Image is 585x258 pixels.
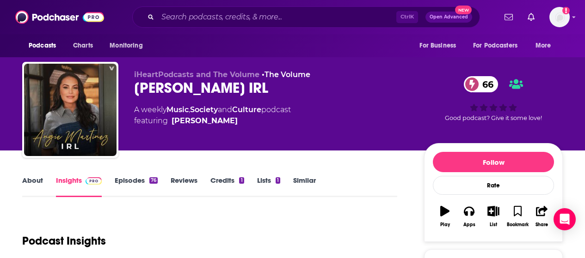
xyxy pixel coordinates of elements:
[15,8,104,26] img: Podchaser - Follow, Share and Rate Podcasts
[67,37,99,54] a: Charts
[536,222,548,228] div: Share
[110,39,142,52] span: Monitoring
[189,105,190,114] span: ,
[103,37,154,54] button: open menu
[473,76,498,92] span: 66
[467,37,531,54] button: open menu
[529,37,563,54] button: open menu
[430,15,468,19] span: Open Advanced
[457,200,481,233] button: Apps
[239,177,244,184] div: 1
[265,70,310,79] a: The Volume
[134,70,259,79] span: iHeartPodcasts and The Volume
[425,12,472,23] button: Open AdvancedNew
[413,37,468,54] button: open menu
[149,177,158,184] div: 76
[562,7,570,14] svg: Add a profile image
[262,70,310,79] span: •
[455,6,472,14] span: New
[490,222,497,228] div: List
[115,176,158,197] a: Episodes76
[549,7,570,27] span: Logged in as sVanCleve
[22,37,68,54] button: open menu
[158,10,396,24] input: Search podcasts, credits, & more...
[86,177,102,185] img: Podchaser Pro
[132,6,480,28] div: Search podcasts, credits, & more...
[433,152,554,172] button: Follow
[166,105,189,114] a: Music
[463,222,475,228] div: Apps
[505,200,530,233] button: Bookmark
[536,39,551,52] span: More
[419,39,456,52] span: For Business
[396,11,418,23] span: Ctrl K
[56,176,102,197] a: InsightsPodchaser Pro
[73,39,93,52] span: Charts
[554,208,576,230] div: Open Intercom Messenger
[424,70,563,127] div: 66Good podcast? Give it some love!
[549,7,570,27] img: User Profile
[530,200,554,233] button: Share
[440,222,450,228] div: Play
[24,64,117,156] img: Angie Martinez IRL
[22,176,43,197] a: About
[433,176,554,195] div: Rate
[549,7,570,27] button: Show profile menu
[232,105,261,114] a: Culture
[276,177,280,184] div: 1
[210,176,244,197] a: Credits1
[22,234,106,248] h1: Podcast Insights
[481,200,505,233] button: List
[172,115,238,126] a: Angie Martinez
[445,114,542,121] span: Good podcast? Give it some love!
[293,176,316,197] a: Similar
[507,222,529,228] div: Bookmark
[134,115,291,126] span: featuring
[473,39,517,52] span: For Podcasters
[501,9,517,25] a: Show notifications dropdown
[433,200,457,233] button: Play
[171,176,197,197] a: Reviews
[218,105,232,114] span: and
[464,76,498,92] a: 66
[134,104,291,126] div: A weekly podcast
[29,39,56,52] span: Podcasts
[257,176,280,197] a: Lists1
[524,9,538,25] a: Show notifications dropdown
[190,105,218,114] a: Society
